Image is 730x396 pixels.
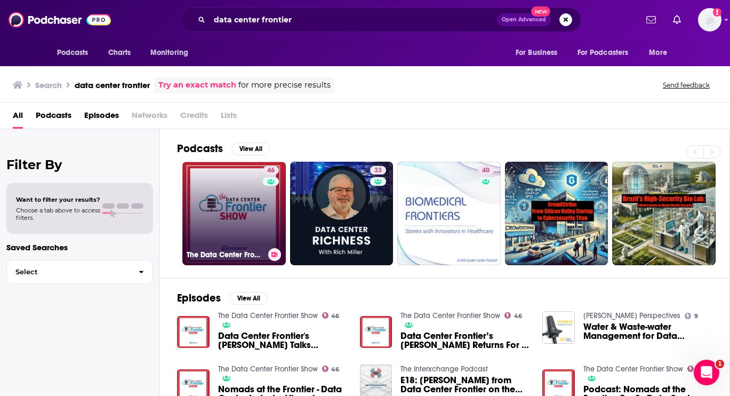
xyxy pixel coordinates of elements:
[210,11,497,28] input: Search podcasts, credits, & more...
[583,322,712,340] a: Water & Waste-water Management for Data Centers: The New Data Center Frontier
[374,165,382,176] span: 33
[322,312,340,319] a: 46
[35,80,62,90] h3: Search
[6,242,153,252] p: Saved Searches
[16,196,100,203] span: Want to filter your results?
[221,107,237,129] span: Lists
[514,314,522,319] span: 46
[36,107,71,129] a: Podcasts
[698,8,721,31] img: User Profile
[218,331,347,350] a: Data Center Frontier's Rich Miller Talks Gigawatt Data Center Campus Predictions
[238,79,331,91] span: for more precise results
[660,81,713,90] button: Send feedback
[182,162,286,265] a: 46The Data Center Frontier Show
[400,376,530,394] a: E18: Rich Miller from Data Center Frontier on the Critical Role of Data Centers
[13,107,23,129] a: All
[57,45,89,60] span: Podcasts
[694,314,698,319] span: 9
[694,360,719,385] iframe: Intercom live chat
[143,43,202,63] button: open menu
[231,142,270,155] button: View All
[187,250,264,259] h3: The Data Center Frontier Show
[177,291,221,305] h2: Episodes
[218,311,318,320] a: The Data Center Frontier Show
[180,7,581,32] div: Search podcasts, credits, & more...
[642,11,660,29] a: Show notifications dropdown
[177,142,270,155] a: PodcastsView All
[132,107,167,129] span: Networks
[531,6,550,17] span: New
[177,316,210,349] img: Data Center Frontier's Rich Miller Talks Gigawatt Data Center Campus Predictions
[698,8,721,31] span: Logged in as systemsteam
[263,166,279,175] a: 46
[322,366,340,372] a: 46
[571,43,644,63] button: open menu
[360,316,392,349] img: Data Center Frontier’s Rich Miller Returns For a Visit
[84,107,119,129] a: Episodes
[331,367,339,372] span: 46
[669,11,685,29] a: Show notifications dropdown
[150,45,188,60] span: Monitoring
[400,376,530,394] span: E18: [PERSON_NAME] from Data Center Frontier on the Critical Role of Data Centers
[687,366,705,372] a: 46
[685,313,698,319] a: 9
[290,162,394,265] a: 33
[331,314,339,319] span: 46
[177,291,268,305] a: EpisodesView All
[583,365,683,374] a: The Data Center Frontier Show
[370,166,386,175] a: 33
[16,207,100,221] span: Choose a tab above to access filters.
[6,157,153,172] h2: Filter By
[542,311,575,344] img: Water & Waste-water Management for Data Centers: The New Data Center Frontier
[267,165,275,176] span: 46
[101,43,138,63] a: Charts
[508,43,571,63] button: open menu
[75,80,150,90] h3: data center frontier
[516,45,558,60] span: For Business
[108,45,131,60] span: Charts
[397,162,501,265] a: 40
[180,107,208,129] span: Credits
[649,45,667,60] span: More
[7,268,130,275] span: Select
[218,365,318,374] a: The Data Center Frontier Show
[229,292,268,305] button: View All
[502,17,546,22] span: Open Advanced
[713,8,721,17] svg: Add a profile image
[497,13,551,26] button: Open AdvancedNew
[218,331,347,350] span: Data Center Frontier's [PERSON_NAME] Talks Gigawatt Data Center Campus Predictions
[504,312,522,319] a: 46
[6,260,153,284] button: Select
[583,311,680,320] a: Womble Perspectives
[400,331,530,350] a: Data Center Frontier’s Rich Miller Returns For a Visit
[158,79,236,91] a: Try an exact match
[482,165,490,176] span: 40
[577,45,629,60] span: For Podcasters
[177,142,223,155] h2: Podcasts
[400,365,488,374] a: The Interxchange Podcast
[50,43,102,63] button: open menu
[400,311,500,320] a: The Data Center Frontier Show
[478,166,494,175] a: 40
[698,8,721,31] button: Show profile menu
[9,10,111,30] img: Podchaser - Follow, Share and Rate Podcasts
[716,360,724,368] span: 1
[400,331,530,350] span: Data Center Frontier’s [PERSON_NAME] Returns For a Visit
[641,43,680,63] button: open menu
